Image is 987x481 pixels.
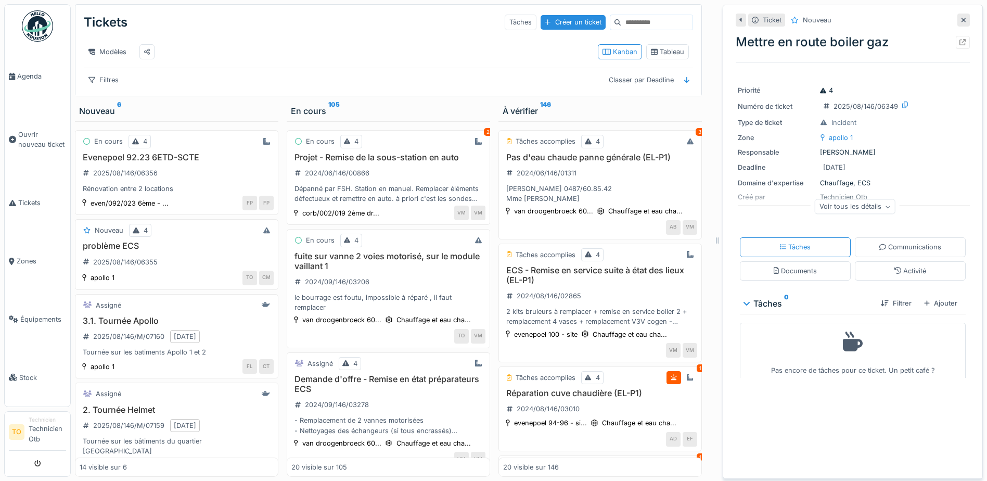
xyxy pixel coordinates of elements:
[354,235,358,245] div: 4
[596,136,600,146] div: 4
[454,206,469,220] div: VM
[815,199,895,214] div: Voir tous les détails
[93,421,164,431] div: 2025/08/146/M/07159
[18,198,66,208] span: Tickets
[259,271,274,285] div: CM
[84,72,123,87] div: Filtres
[5,106,70,174] a: Ouvrir nouveau ticket
[306,235,335,245] div: En cours
[29,416,66,424] div: Technicien
[454,329,469,344] div: TO
[291,153,485,162] h3: Projet - Remise de la sous-station en auto
[738,147,968,157] div: [PERSON_NAME]
[666,343,681,358] div: VM
[259,359,274,374] div: CT
[174,421,196,431] div: [DATE]
[80,347,274,357] div: Tournée sur les batiments Apollo 1 et 2
[84,9,127,36] div: Tickets
[747,327,959,376] div: Pas encore de tâches pour ce ticket. Un petit café ?
[738,162,816,172] div: Deadline
[302,208,379,218] div: corb/002/019 2ème dr...
[29,416,66,448] li: Technicien Otb
[514,418,587,428] div: evenepoel 94-96 - si...
[9,424,24,440] li: TO
[763,15,781,25] div: Ticket
[291,415,485,435] div: - Remplacement de 2 vannes motorisées - Nettoyages des échangeurs (si tous encrassés) Commencer p...
[516,250,575,260] div: Tâches accomplies
[774,266,817,276] div: Documents
[17,71,66,81] span: Agenda
[503,184,697,204] div: [PERSON_NAME] 0487/60.85.42 Mme [PERSON_NAME]
[683,220,697,235] div: VM
[503,153,697,162] h3: Pas d'eau chaude panne générale (EL-P1)
[503,462,559,472] div: 20 visible sur 146
[894,266,926,276] div: Activité
[96,300,121,310] div: Assigné
[831,118,856,128] div: Incident
[22,10,53,42] img: Badge_color-CXgf-gQk.svg
[738,178,968,188] div: Chauffage, ECS
[505,15,536,30] div: Tâches
[18,130,66,149] span: Ouvrir nouveau ticket
[696,128,704,136] div: 3
[91,198,169,208] div: even/092/023 6ème - ...
[20,314,66,324] span: Équipements
[683,343,697,358] div: VM
[80,153,274,162] h3: Evenepoel 92.23 6ETD-SCTE
[602,418,676,428] div: Chauffage et eau cha...
[593,330,667,339] div: Chauffage et eau cha...
[9,416,66,451] a: TO TechnicienTechnicien Otb
[242,196,257,210] div: FP
[117,105,121,117] sup: 6
[307,359,333,369] div: Assigné
[80,241,274,251] h3: problème ECS
[516,136,575,146] div: Tâches accomplies
[503,307,697,326] div: 2 kits bruleurs à remplacer + remise en service boiler 2 + remplacement 4 vases + remplacement V3...
[503,265,697,285] h3: ECS - Remise en service suite à état des lieux (EL-P1)
[5,47,70,106] a: Agenda
[19,373,66,383] span: Stock
[144,225,148,235] div: 4
[784,297,789,310] sup: 0
[823,162,845,172] div: [DATE]
[80,184,274,194] div: Rénovation entre 2 locations
[302,438,381,448] div: van droogenbroeck 60...
[242,359,257,374] div: FL
[291,105,486,117] div: En cours
[877,296,915,310] div: Filtrer
[604,72,678,87] div: Classer par Deadline
[91,273,114,283] div: apollo 1
[259,196,274,210] div: FP
[738,133,816,143] div: Zone
[738,178,816,188] div: Domaine d'expertise
[517,404,580,414] div: 2024/08/146/03010
[174,332,196,341] div: [DATE]
[143,136,147,146] div: 4
[516,373,575,383] div: Tâches accomplies
[541,15,605,29] div: Créer un ticket
[305,400,369,410] div: 2024/09/146/03278
[683,432,697,447] div: EF
[242,271,257,285] div: TO
[94,136,123,146] div: En cours
[738,147,816,157] div: Responsable
[96,389,121,399] div: Assigné
[503,105,698,117] div: À vérifier
[95,225,123,235] div: Nouveau
[91,362,114,372] div: apollo 1
[5,290,70,348] a: Équipements
[514,206,593,216] div: van droogenbroeck 60...
[305,277,369,287] div: 2024/09/146/03206
[471,329,485,344] div: VM
[920,296,962,310] div: Ajouter
[738,102,816,111] div: Numéro de ticket
[79,105,274,117] div: Nouveau
[353,359,357,369] div: 4
[484,128,492,136] div: 2
[354,136,358,146] div: 4
[517,168,576,178] div: 2024/06/146/01311
[471,452,485,466] div: VM
[517,291,581,301] div: 2024/08/146/02865
[744,297,873,310] div: Tâches
[302,315,381,325] div: van droogenbroeck 60...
